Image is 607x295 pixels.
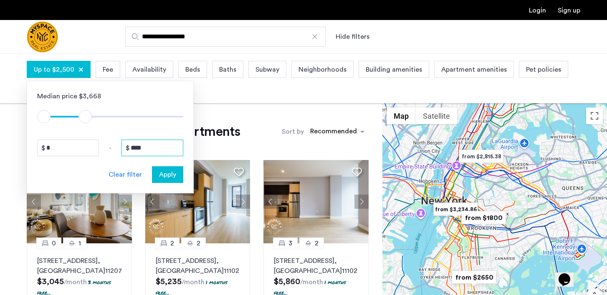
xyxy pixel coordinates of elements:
[34,65,74,75] span: Up to $2,500
[526,65,561,75] span: Pet policies
[125,27,326,47] input: Apartment Search
[558,7,580,14] a: Registration
[529,7,546,14] a: Login
[298,65,346,75] span: Neighborhoods
[109,170,142,180] div: Clear filter
[109,143,111,153] span: -
[152,166,183,183] button: button
[555,262,582,287] iframe: chat widget
[366,65,422,75] span: Building amenities
[78,110,92,123] span: ngx-slider-max
[441,65,507,75] span: Apartment amenities
[37,116,183,117] ngx-slider: ngx-slider
[27,21,58,52] a: Cazamio Logo
[27,21,58,52] img: logo
[219,65,236,75] span: Baths
[185,65,200,75] span: Beds
[132,65,166,75] span: Availability
[37,140,99,156] input: Price from
[37,110,51,123] span: ngx-slider
[103,65,113,75] span: Fee
[121,140,183,156] input: Price to
[255,65,279,75] span: Subway
[336,32,369,42] button: Show or hide filters
[159,170,176,180] span: Apply
[37,91,183,101] div: Median price $3,668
